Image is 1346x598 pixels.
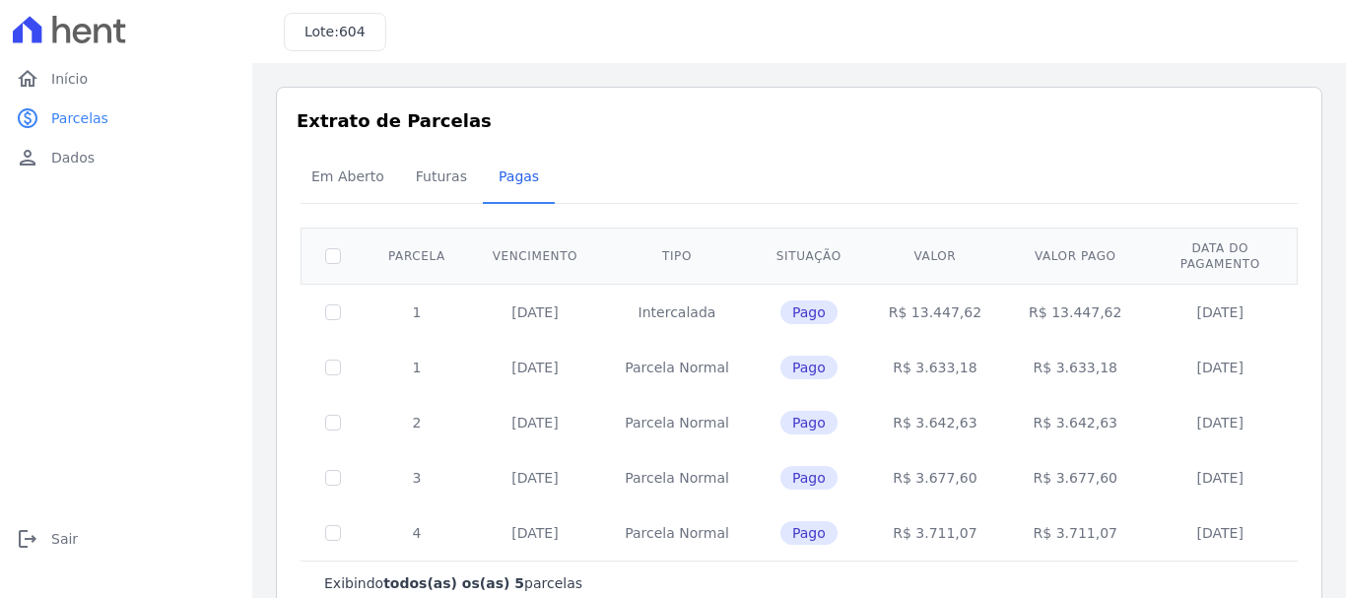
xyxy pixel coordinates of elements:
span: Dados [51,148,95,167]
td: [DATE] [1145,395,1295,450]
td: [DATE] [469,340,601,395]
td: R$ 3.633,18 [865,340,1005,395]
span: Sair [51,529,78,549]
h3: Extrato de Parcelas [297,107,1302,134]
b: todos(as) os(as) 5 [383,575,524,591]
input: Só é possível selecionar pagamentos em aberto [325,525,341,541]
span: Pago [780,411,838,434]
span: Pago [780,466,838,490]
td: [DATE] [1145,505,1295,561]
th: Valor [865,228,1005,284]
td: [DATE] [469,450,601,505]
td: R$ 3.633,18 [1005,340,1145,395]
td: [DATE] [1145,340,1295,395]
td: R$ 3.711,07 [865,505,1005,561]
td: [DATE] [1145,450,1295,505]
td: R$ 3.711,07 [1005,505,1145,561]
input: Só é possível selecionar pagamentos em aberto [325,415,341,431]
td: Parcela Normal [601,340,753,395]
th: Data do pagamento [1145,228,1295,284]
span: Pago [780,356,838,379]
th: Vencimento [469,228,601,284]
td: [DATE] [469,395,601,450]
td: R$ 3.642,63 [1005,395,1145,450]
h3: Lote: [304,22,366,42]
input: Só é possível selecionar pagamentos em aberto [325,304,341,320]
td: [DATE] [469,505,601,561]
span: Pagas [487,157,551,196]
td: [DATE] [1145,284,1295,340]
a: Futuras [400,153,483,204]
th: Tipo [601,228,753,284]
i: logout [16,527,39,551]
th: Valor pago [1005,228,1145,284]
td: 2 [365,395,469,450]
i: paid [16,106,39,130]
span: Pago [780,300,838,324]
span: Início [51,69,88,89]
input: Só é possível selecionar pagamentos em aberto [325,470,341,486]
a: paidParcelas [8,99,244,138]
span: Pago [780,521,838,545]
td: Parcela Normal [601,395,753,450]
th: Parcela [365,228,469,284]
span: Futuras [404,157,479,196]
td: 1 [365,340,469,395]
th: Situação [753,228,865,284]
span: Em Aberto [300,157,396,196]
td: R$ 3.677,60 [1005,450,1145,505]
td: Intercalada [601,284,753,340]
input: Só é possível selecionar pagamentos em aberto [325,360,341,375]
td: 3 [365,450,469,505]
span: 604 [339,24,366,39]
a: homeInício [8,59,244,99]
td: Parcela Normal [601,450,753,505]
a: Pagas [483,153,555,204]
a: logoutSair [8,519,244,559]
a: personDados [8,138,244,177]
td: Parcela Normal [601,505,753,561]
td: R$ 13.447,62 [1005,284,1145,340]
td: R$ 3.677,60 [865,450,1005,505]
i: person [16,146,39,169]
td: 4 [365,505,469,561]
td: [DATE] [469,284,601,340]
i: home [16,67,39,91]
p: Exibindo parcelas [324,573,582,593]
a: Em Aberto [296,153,400,204]
td: R$ 3.642,63 [865,395,1005,450]
td: R$ 13.447,62 [865,284,1005,340]
td: 1 [365,284,469,340]
span: Parcelas [51,108,108,128]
